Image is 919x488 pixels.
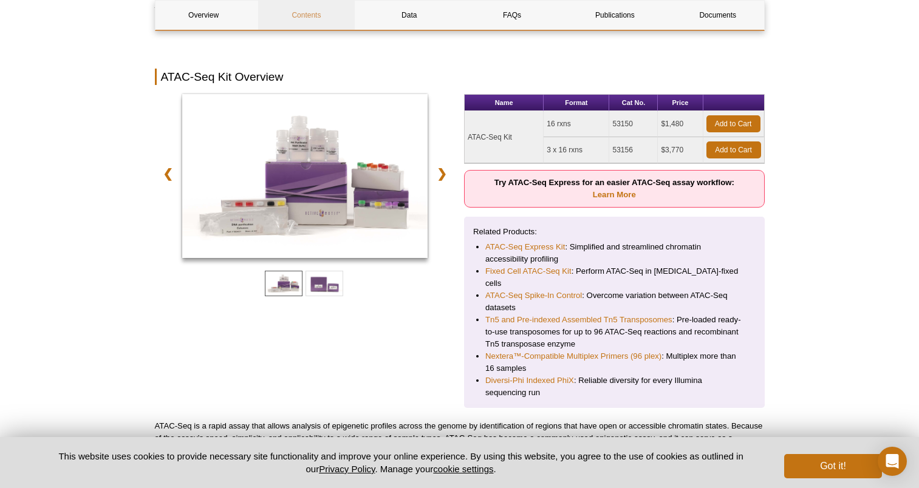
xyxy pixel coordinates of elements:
[878,447,907,476] div: Open Intercom Messenger
[669,1,766,30] a: Documents
[485,241,565,253] a: ATAC-Seq Express Kit
[155,420,765,456] p: ATAC-Seq is a rapid assay that allows analysis of epigenetic profiles across the genome by identi...
[485,265,743,290] li: : Perform ATAC-Seq in [MEDICAL_DATA]-fixed cells
[485,374,743,399] li: : Reliable diversity for every Illumina sequencing run
[784,454,881,478] button: Got it!
[433,464,493,474] button: cookie settings
[319,464,375,474] a: Privacy Policy
[485,290,582,302] a: ATAC-Seq Spike-In Control
[485,314,743,350] li: : Pre-loaded ready-to-use transposomes for up to 96 ATAC-Seq reactions and recombinant Tn5 transp...
[609,137,658,163] td: 53156
[609,95,658,111] th: Cat No.
[465,95,544,111] th: Name
[485,241,743,265] li: : Simplified and streamlined chromatin accessibility profiling
[463,1,560,30] a: FAQs
[658,137,703,163] td: $3,770
[485,265,572,277] a: Fixed Cell ATAC-Seq Kit
[544,111,609,137] td: 16 rxns
[593,190,636,199] a: Learn More
[258,1,355,30] a: Contents
[609,111,658,137] td: 53150
[38,450,765,475] p: This website uses cookies to provide necessary site functionality and improve your online experie...
[494,178,734,199] strong: Try ATAC-Seq Express for an easier ATAC-Seq assay workflow:
[465,111,544,163] td: ATAC-Seq Kit
[544,137,609,163] td: 3 x 16 rxns
[658,95,703,111] th: Price
[361,1,457,30] a: Data
[706,141,761,158] a: Add to Cart
[429,160,455,188] a: ❯
[485,350,743,374] li: : Multiplex more than 16 samples
[485,374,574,387] a: Diversi-Phi Indexed PhiX
[706,115,760,132] a: Add to Cart
[658,111,703,137] td: $1,480
[567,1,663,30] a: Publications
[485,290,743,314] li: : Overcome variation between ATAC-Seq datasets
[155,69,765,85] h2: ATAC-Seq Kit Overview
[485,350,661,362] a: Nextera™-Compatible Multiplex Primers (96 plex)
[182,94,428,262] a: ATAC-Seq Kit
[182,94,428,258] img: ATAC-Seq Kit
[485,314,672,326] a: Tn5 and Pre-indexed Assembled Tn5 Transposomes
[473,226,756,238] p: Related Products:
[155,160,181,188] a: ❮
[155,1,252,30] a: Overview
[544,95,609,111] th: Format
